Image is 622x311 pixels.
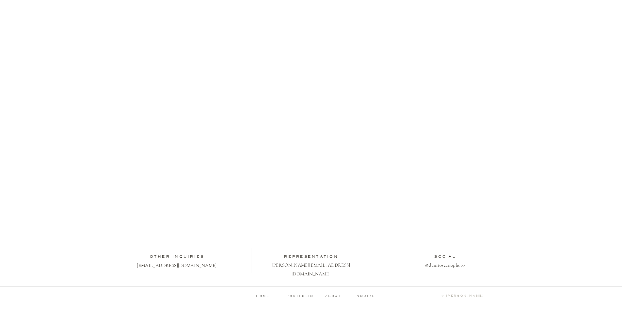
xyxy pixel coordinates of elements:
a: @danitoscanophoto [403,261,487,269]
a: home [247,295,279,298]
h2: representation [257,255,365,259]
a: [EMAIL_ADDRESS][DOMAIN_NAME] [135,261,219,269]
b: © [PERSON_NAME] [442,294,484,297]
a: about [325,295,343,298]
a: © [PERSON_NAME] [413,294,484,298]
a: inquire [355,295,375,298]
h2: social [391,255,499,259]
a: portfolio [284,295,316,298]
h2: other inquiries [123,255,231,259]
a: [PERSON_NAME][EMAIL_ADDRESS][DOMAIN_NAME] [269,261,353,269]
